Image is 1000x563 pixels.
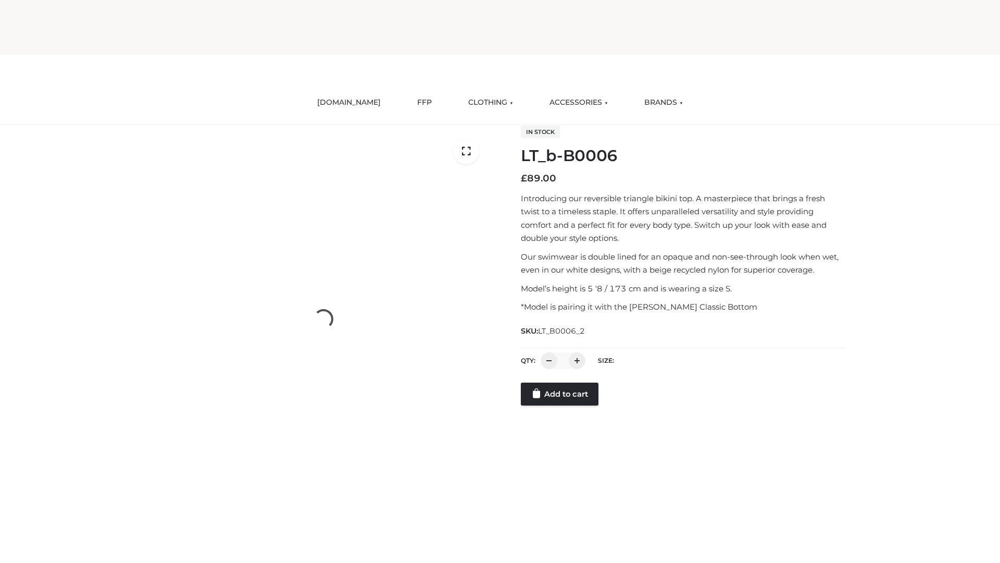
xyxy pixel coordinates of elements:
a: CLOTHING [460,91,521,114]
p: *Model is pairing it with the [PERSON_NAME] Classic Bottom [521,300,845,314]
label: QTY: [521,357,535,364]
label: Size: [598,357,614,364]
span: SKU: [521,325,586,337]
a: ACCESSORIES [542,91,616,114]
a: FFP [409,91,440,114]
p: Introducing our reversible triangle bikini top. A masterpiece that brings a fresh twist to a time... [521,192,845,245]
bdi: 89.00 [521,173,556,184]
span: In stock [521,126,560,138]
a: [DOMAIN_NAME] [309,91,389,114]
a: Add to cart [521,383,598,406]
a: BRANDS [636,91,691,114]
h1: LT_b-B0006 [521,146,845,165]
span: LT_B0006_2 [538,326,585,336]
span: £ [521,173,527,184]
p: Our swimwear is double lined for an opaque and non-see-through look when wet, even in our white d... [521,250,845,277]
p: Model’s height is 5 ‘8 / 173 cm and is wearing a size S. [521,282,845,296]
